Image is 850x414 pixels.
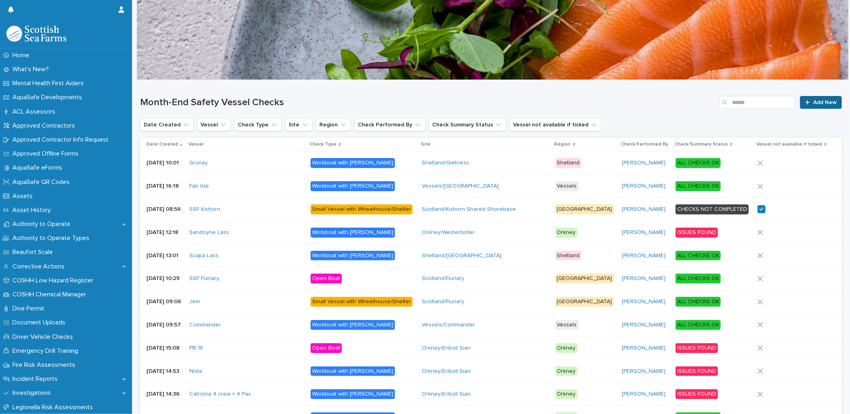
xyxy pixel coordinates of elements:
p: [DATE] 08:56 [146,206,183,213]
a: [PERSON_NAME] [622,229,666,236]
p: [DATE] 10:01 [146,160,183,166]
p: [DATE] 13:01 [146,252,183,259]
tr: [DATE] 14:36Catriona 4 crew + 4 Pax Workboat with [PERSON_NAME]Orkney/Eriboll Sian Orkney[PERSON_... [140,383,842,406]
p: Dive Permit [9,305,51,312]
div: ALL CHECKS OK [676,251,721,261]
div: Vessels [555,181,579,191]
p: [DATE] 14:53 [146,368,183,375]
a: Orkney/Westerbister [422,229,475,236]
a: [PERSON_NAME] [622,368,666,375]
a: [PERSON_NAME] [622,160,666,166]
button: Vessel [197,118,231,131]
tr: [DATE] 09:57Commander Workboat with [PERSON_NAME]Vessels/Commander Vessels[PERSON_NAME] ALL CHECK... [140,313,842,336]
p: Emergency Drill Training [9,347,84,355]
p: Approved Contractor Info Request [9,136,115,144]
input: Search [719,96,795,109]
div: Workboat with [PERSON_NAME] [311,228,395,238]
tr: [DATE] 15:08PB 18 Open BoatOrkney/Eriboll Sian Orkney[PERSON_NAME] ISSUES FOUND [140,336,842,360]
p: Region [555,140,571,149]
div: [GEOGRAPHIC_DATA] [555,274,614,284]
p: Site [421,140,431,149]
tr: [DATE] 10:29SSF Fuinary Open BoatScotland/Fiunary [GEOGRAPHIC_DATA][PERSON_NAME] ALL CHECKS OK [140,267,842,290]
a: Vessels/[GEOGRAPHIC_DATA] [422,183,499,190]
p: What's New? [9,66,55,73]
p: [DATE] 16:18 [146,183,183,190]
p: COSHH Low Hazard Register [9,277,100,284]
a: Nista [189,368,202,375]
p: Home [9,52,36,59]
a: SSF Kishorn [189,206,220,213]
p: ACL Assessors [9,108,62,116]
a: [PERSON_NAME] [622,298,666,305]
tr: [DATE] 12:18Sandoyne Lass Workboat with [PERSON_NAME]Orkney/Westerbister Orkney[PERSON_NAME] ISSU... [140,221,842,244]
button: Site [285,118,313,131]
a: Catriona 4 crew + 4 Pax [189,391,251,398]
div: Small Vessel with Wheelhouse/Shelter [311,297,413,307]
p: Authority to Operate [9,220,77,228]
p: COSHH Chemical Manager [9,291,92,298]
a: Scotland/Fiunary [422,298,465,305]
div: ISSUES FOUND [676,343,718,353]
p: [DATE] 14:36 [146,391,183,398]
a: [PERSON_NAME] [622,345,666,352]
div: Shetland [555,158,581,168]
div: Orkney [555,389,577,399]
p: Date Created [146,140,178,149]
a: Orkney/Eriboll Sian [422,345,471,352]
p: Authority to Operate Types [9,234,96,242]
div: Workboat with [PERSON_NAME] [311,389,395,399]
div: Orkney [555,366,577,376]
button: Check Performed By [354,118,425,131]
div: Workboat with [PERSON_NAME] [311,251,395,261]
p: Assets [9,192,39,200]
p: AquaSafe QR Codes [9,178,76,186]
div: ALL CHECKS OK [676,297,721,307]
p: Fire Risk Assessments [9,361,82,369]
div: Orkney [555,343,577,353]
a: Grunay [189,160,208,166]
a: Commander [189,322,221,328]
a: Scotland/Kishorn Shared Shorebase [422,206,516,213]
p: [DATE] 09:57 [146,322,183,328]
p: Legionella Risk Assessments [9,404,99,411]
p: [DATE] 09:06 [146,298,183,305]
button: Region [316,118,351,131]
p: Approved Contractors [9,122,81,130]
div: Vessels [555,320,579,330]
p: [DATE] 12:18 [146,229,183,236]
p: AquaSafe Developments [9,94,88,101]
tr: [DATE] 09:06Jem Small Vessel with Wheelhouse/ShelterScotland/Fiunary [GEOGRAPHIC_DATA][PERSON_NAM... [140,290,842,314]
div: ALL CHECKS OK [676,158,721,168]
tr: [DATE] 10:01Grunay Workboat with [PERSON_NAME]Shetland/Gletness Shetland[PERSON_NAME] ALL CHECKS OK [140,152,842,175]
p: Check Performed By [621,140,668,149]
tr: [DATE] 13:01Scapa Lass Workboat with [PERSON_NAME]Shetland/[GEOGRAPHIC_DATA] Shetland[PERSON_NAME... [140,244,842,267]
a: [PERSON_NAME] [622,206,666,213]
p: Check Summary Status [675,140,728,149]
a: Orkney/Eriboll Sian [422,391,471,398]
a: Shetland/Gletness [422,160,469,166]
div: [GEOGRAPHIC_DATA] [555,204,614,214]
p: Document Uploads [9,319,72,326]
a: PB 18 [189,345,203,352]
div: ISSUES FOUND [676,366,718,376]
a: Sandoyne Lass [189,229,229,236]
a: SSF Fuinary [189,275,219,282]
a: Scapa Lass [189,252,219,259]
div: Workboat with [PERSON_NAME] [311,158,395,168]
button: Check Type [234,118,282,131]
div: Workboat with [PERSON_NAME] [311,366,395,376]
a: [PERSON_NAME] [622,183,666,190]
div: ISSUES FOUND [676,228,718,238]
p: Incident Reports [9,375,64,383]
p: AquaSafe eForms [9,164,68,172]
div: CHECKS NOT COMPLETED [676,204,749,214]
p: Corrective Actions [9,263,71,270]
a: Add New [800,96,842,109]
a: Vessels/Commander [422,322,475,328]
a: Scotland/Fiunary [422,275,465,282]
a: [PERSON_NAME] [622,275,666,282]
p: Approved Offline Forms [9,150,85,158]
tr: [DATE] 14:53Nista Workboat with [PERSON_NAME]Orkney/Eriboll Sian Orkney[PERSON_NAME] ISSUES FOUND [140,360,842,383]
button: Vessel not available if ticked [509,118,601,131]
